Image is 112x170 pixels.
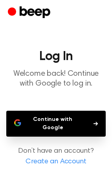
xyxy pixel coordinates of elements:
[6,111,106,137] button: Continue with Google
[6,50,106,63] h1: Log In
[8,5,52,20] a: Beep
[6,69,106,89] p: Welcome back! Continue with Google to log in.
[6,146,106,167] p: Don’t have an account?
[8,157,104,167] a: Create an Account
